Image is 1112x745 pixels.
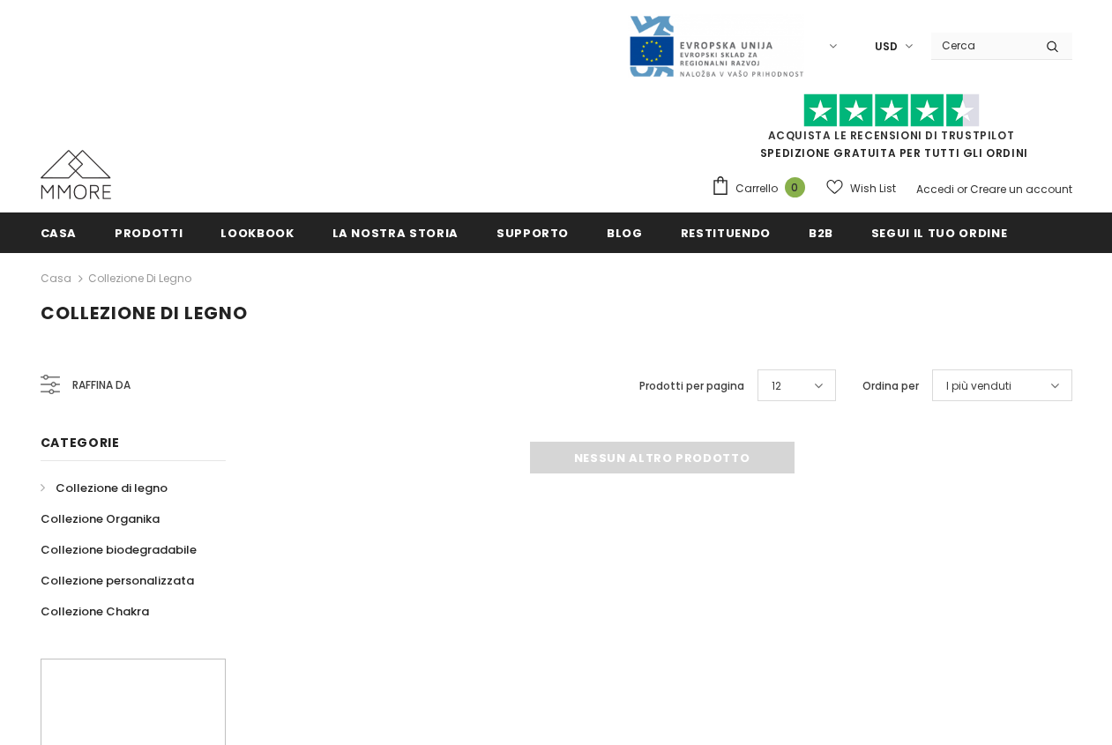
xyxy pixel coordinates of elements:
[875,38,898,56] span: USD
[862,377,919,395] label: Ordina per
[41,572,194,589] span: Collezione personalizzata
[639,377,744,395] label: Prodotti per pagina
[41,541,197,558] span: Collezione biodegradabile
[711,175,814,202] a: Carrello 0
[496,212,569,252] a: supporto
[628,14,804,78] img: Javni Razpis
[850,180,896,197] span: Wish List
[711,101,1072,160] span: SPEDIZIONE GRATUITA PER TUTTI GLI ORDINI
[871,225,1007,242] span: Segui il tuo ordine
[41,596,149,627] a: Collezione Chakra
[332,212,459,252] a: La nostra storia
[41,534,197,565] a: Collezione biodegradabile
[41,301,248,325] span: Collezione di legno
[809,225,833,242] span: B2B
[41,225,78,242] span: Casa
[56,480,168,496] span: Collezione di legno
[72,376,131,395] span: Raffina da
[803,93,980,128] img: Fidati di Pilot Stars
[916,182,954,197] a: Accedi
[871,212,1007,252] a: Segui il tuo ordine
[931,33,1033,58] input: Search Site
[41,434,120,451] span: Categorie
[826,173,896,204] a: Wish List
[496,225,569,242] span: supporto
[332,225,459,242] span: La nostra storia
[681,225,771,242] span: Restituendo
[628,38,804,53] a: Javni Razpis
[115,212,183,252] a: Prodotti
[772,377,781,395] span: 12
[970,182,1072,197] a: Creare un account
[41,473,168,503] a: Collezione di legno
[41,510,160,527] span: Collezione Organika
[41,503,160,534] a: Collezione Organika
[681,212,771,252] a: Restituendo
[115,225,183,242] span: Prodotti
[607,212,643,252] a: Blog
[735,180,778,197] span: Carrello
[41,268,71,289] a: Casa
[41,212,78,252] a: Casa
[785,177,805,197] span: 0
[220,225,294,242] span: Lookbook
[946,377,1011,395] span: I più venduti
[41,150,111,199] img: Casi MMORE
[41,603,149,620] span: Collezione Chakra
[88,271,191,286] a: Collezione di legno
[220,212,294,252] a: Lookbook
[768,128,1015,143] a: Acquista le recensioni di TrustPilot
[607,225,643,242] span: Blog
[41,565,194,596] a: Collezione personalizzata
[809,212,833,252] a: B2B
[957,182,967,197] span: or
